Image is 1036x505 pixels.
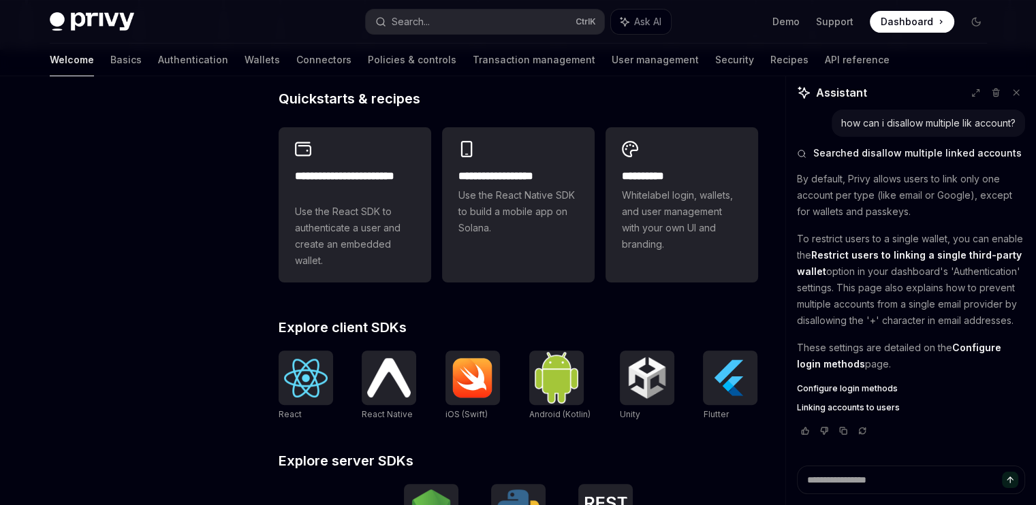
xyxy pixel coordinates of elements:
[813,146,1022,160] span: Searched disallow multiple linked accounts
[703,409,728,419] span: Flutter
[715,44,754,76] a: Security
[841,116,1016,130] div: how can i disallow multiple lik account?
[816,84,867,101] span: Assistant
[279,92,420,105] span: Quickstarts & recipes
[367,358,411,397] img: React Native
[366,10,604,34] button: Search...CtrlK
[392,14,430,30] div: Search...
[445,351,500,421] a: iOS (Swift)iOS (Swift)
[368,44,456,76] a: Policies & controls
[620,351,674,421] a: UnityUnity
[362,409,413,419] span: React Native
[473,44,595,76] a: Transaction management
[825,44,890,76] a: API reference
[797,340,1025,372] p: These settings are detailed on the page.
[797,402,900,413] span: Linking accounts to users
[797,171,1025,220] p: By default, Privy allows users to link only one account per type (like email or Google), except f...
[881,15,933,29] span: Dashboard
[110,44,142,76] a: Basics
[797,249,1022,277] strong: Restrict users to linking a single third-party wallet
[606,127,758,282] a: **** *****Whitelabel login, wallets, and user management with your own UI and branding.
[622,187,742,253] span: Whitelabel login, wallets, and user management with your own UI and branding.
[612,44,699,76] a: User management
[535,352,578,403] img: Android (Kotlin)
[576,16,596,27] span: Ctrl K
[611,10,671,34] button: Ask AI
[284,359,328,397] img: React
[870,11,954,33] a: Dashboard
[50,44,94,76] a: Welcome
[295,203,415,269] span: Use the React SDK to authenticate a user and create an embedded wallet.
[279,454,413,468] span: Explore server SDKs
[279,409,302,419] span: React
[625,356,669,400] img: Unity
[634,15,661,29] span: Ask AI
[529,351,591,421] a: Android (Kotlin)Android (Kotlin)
[445,409,488,419] span: iOS (Swift)
[296,44,351,76] a: Connectors
[816,15,853,29] a: Support
[245,44,280,76] a: Wallets
[797,383,898,394] span: Configure login methods
[1002,472,1018,488] button: Send message
[797,342,1001,370] strong: Configure login methods
[50,12,134,31] img: dark logo
[703,351,757,421] a: FlutterFlutter
[620,409,640,419] span: Unity
[442,127,595,282] a: **** **** **** ***Use the React Native SDK to build a mobile app on Solana.
[797,146,1025,160] button: Searched disallow multiple linked accounts
[708,356,752,400] img: Flutter
[797,383,1025,394] a: Configure login methods
[451,357,495,398] img: iOS (Swift)
[770,44,809,76] a: Recipes
[797,402,1025,413] a: Linking accounts to users
[529,409,591,419] span: Android (Kotlin)
[279,351,333,421] a: ReactReact
[458,187,578,236] span: Use the React Native SDK to build a mobile app on Solana.
[158,44,228,76] a: Authentication
[362,351,416,421] a: React NativeReact Native
[965,11,987,33] button: Toggle dark mode
[279,321,407,334] span: Explore client SDKs
[797,231,1025,329] p: To restrict users to a single wallet, you can enable the option in your dashboard's 'Authenticati...
[772,15,800,29] a: Demo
